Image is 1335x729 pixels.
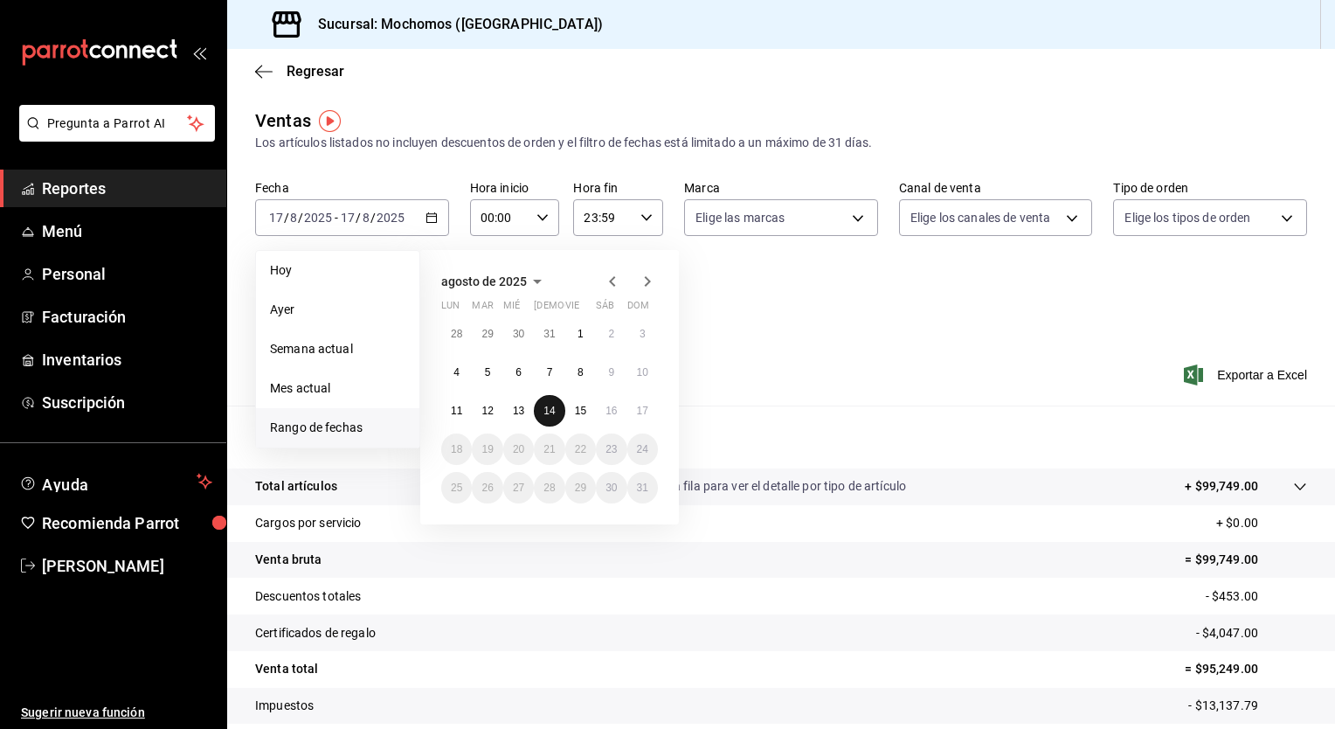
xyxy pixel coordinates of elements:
[42,262,212,286] span: Personal
[1124,209,1250,226] span: Elige los tipos de orden
[255,551,322,569] p: Venta bruta
[565,318,596,350] button: 1 de agosto de 2025
[356,211,361,225] span: /
[637,443,648,455] abbr: 24 de agosto de 2025
[543,328,555,340] abbr: 31 de julio de 2025
[899,182,1093,194] label: Canal de venta
[284,211,289,225] span: /
[596,472,626,503] button: 30 de agosto de 2025
[565,357,596,388] button: 8 de agosto de 2025
[451,405,462,417] abbr: 11 de agosto de 2025
[513,328,524,340] abbr: 30 de julio de 2025
[596,434,626,465] button: 23 de agosto de 2025
[608,366,614,378] abbr: 9 de agosto de 2025
[441,318,472,350] button: 28 de julio de 2025
[441,434,472,465] button: 18 de agosto de 2025
[255,477,337,496] p: Total artículos
[565,472,596,503] button: 29 de agosto de 2025
[255,427,1307,448] p: Resumen
[513,443,524,455] abbr: 20 de agosto de 2025
[472,395,502,427] button: 12 de agosto de 2025
[637,482,648,494] abbr: 31 de agosto de 2025
[575,443,586,455] abbr: 22 de agosto de 2025
[451,443,462,455] abbr: 18 de agosto de 2025
[627,300,649,318] abbr: domingo
[42,391,212,414] span: Suscripción
[640,328,646,340] abbr: 3 de agosto de 2025
[565,434,596,465] button: 22 de agosto de 2025
[534,434,564,465] button: 21 de agosto de 2025
[627,434,658,465] button: 24 de agosto de 2025
[287,63,344,80] span: Regresar
[1185,660,1307,678] p: = $95,249.00
[255,624,376,642] p: Certificados de regalo
[335,211,338,225] span: -
[627,472,658,503] button: 31 de agosto de 2025
[1185,477,1258,496] p: + $99,749.00
[472,318,502,350] button: 29 de julio de 2025
[575,482,586,494] abbr: 29 de agosto de 2025
[270,261,405,280] span: Hoy
[637,366,648,378] abbr: 10 de agosto de 2025
[1216,514,1307,532] p: + $0.00
[573,182,663,194] label: Hora fin
[627,395,658,427] button: 17 de agosto de 2025
[1187,364,1307,385] button: Exportar a Excel
[1196,624,1307,642] p: - $4,047.00
[255,514,362,532] p: Cargos por servicio
[270,419,405,437] span: Rango de fechas
[304,14,603,35] h3: Sucursal: Mochomos ([GEOGRAPHIC_DATA])
[376,211,405,225] input: ----
[616,477,906,496] p: Da clic en la fila para ver el detalle por tipo de artículo
[472,300,493,318] abbr: martes
[503,434,534,465] button: 20 de agosto de 2025
[451,482,462,494] abbr: 25 de agosto de 2025
[255,108,311,134] div: Ventas
[255,134,1307,152] div: Los artículos listados no incluyen descuentos de orden y el filtro de fechas está limitado a un m...
[547,366,553,378] abbr: 7 de agosto de 2025
[255,63,344,80] button: Regresar
[910,209,1050,226] span: Elige los canales de venta
[298,211,303,225] span: /
[21,704,212,722] span: Sugerir nueva función
[503,300,520,318] abbr: miércoles
[441,357,472,388] button: 4 de agosto de 2025
[534,318,564,350] button: 31 de julio de 2025
[268,211,284,225] input: --
[1113,182,1307,194] label: Tipo de orden
[684,182,878,194] label: Marca
[481,482,493,494] abbr: 26 de agosto de 2025
[472,472,502,503] button: 26 de agosto de 2025
[503,357,534,388] button: 6 de agosto de 2025
[575,405,586,417] abbr: 15 de agosto de 2025
[596,300,614,318] abbr: sábado
[362,211,370,225] input: --
[503,318,534,350] button: 30 de julio de 2025
[695,209,785,226] span: Elige las marcas
[319,110,341,132] img: Tooltip marker
[303,211,333,225] input: ----
[534,357,564,388] button: 7 de agosto de 2025
[42,348,212,371] span: Inventarios
[578,366,584,378] abbr: 8 de agosto de 2025
[441,271,548,292] button: agosto de 2025
[481,405,493,417] abbr: 12 de agosto de 2025
[12,127,215,145] a: Pregunta a Parrot AI
[255,587,361,606] p: Descuentos totales
[270,379,405,398] span: Mes actual
[543,405,555,417] abbr: 14 de agosto de 2025
[441,472,472,503] button: 25 de agosto de 2025
[192,45,206,59] button: open_drawer_menu
[534,472,564,503] button: 28 de agosto de 2025
[503,472,534,503] button: 27 de agosto de 2025
[42,219,212,243] span: Menú
[481,443,493,455] abbr: 19 de agosto de 2025
[565,395,596,427] button: 15 de agosto de 2025
[627,318,658,350] button: 3 de agosto de 2025
[578,328,584,340] abbr: 1 de agosto de 2025
[472,434,502,465] button: 19 de agosto de 2025
[289,211,298,225] input: --
[608,328,614,340] abbr: 2 de agosto de 2025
